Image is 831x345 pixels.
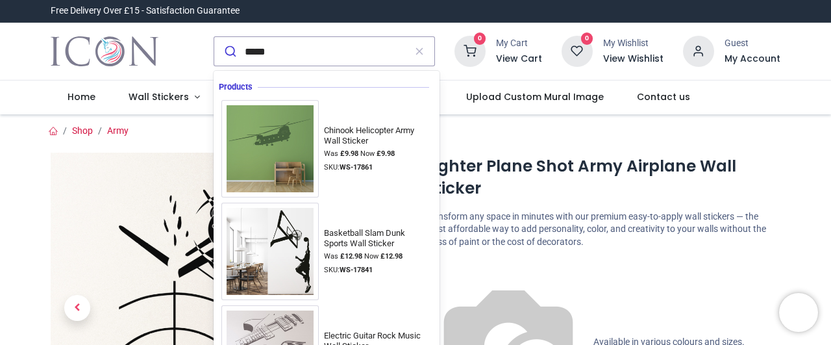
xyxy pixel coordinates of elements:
button: Submit [214,37,245,66]
a: View Cart [496,53,542,66]
div: Was Now [324,149,432,159]
span: Upload Custom Mural Image [466,90,604,103]
a: Logo of Icon Wall Stickers [51,33,158,70]
a: Chinook Helicopter Army Wall StickerChinook Helicopter Army Wall StickerWas £9.98 Now £9.98SKU:WS... [221,100,432,198]
div: My Wishlist [603,37,664,50]
div: Basketball Slam Dunk Sports Wall Sticker [324,228,428,249]
iframe: Customer reviews powered by Trustpilot [508,5,780,18]
sup: 0 [581,32,593,45]
span: Previous [64,295,90,321]
a: View Wishlist [603,53,664,66]
a: Wall Stickers [112,81,217,114]
span: Contact us [637,90,690,103]
strong: WS-17841 [340,266,373,274]
strong: £ 9.98 [340,149,358,158]
strong: £ 12.98 [380,252,403,261]
span: Wall Stickers [129,90,189,103]
strong: £ 12.98 [340,252,362,261]
div: Was Now [324,251,432,262]
button: Clear [404,37,434,66]
div: Chinook Helicopter Army Wall Sticker [324,125,428,147]
h1: Fighter Plane Shot Army Airplane Wall Sticker [425,155,780,200]
img: Icon Wall Stickers [51,33,158,70]
div: Guest [725,37,780,50]
iframe: Brevo live chat [779,293,818,332]
a: Basketball Slam Dunk Sports Wall StickerBasketball Slam Dunk Sports Wall StickerWas £12.98 Now £1... [221,203,432,300]
span: Products [219,82,258,92]
div: My Cart [496,37,542,50]
div: Free Delivery Over £15 - Satisfaction Guarantee [51,5,240,18]
div: SKU: [324,265,432,275]
img: Basketball Slam Dunk Sports Wall Sticker [221,203,319,300]
img: Chinook Helicopter Army Wall Sticker [221,100,319,198]
a: 0 [562,45,593,56]
a: Army [107,125,129,136]
a: 0 [454,45,486,56]
a: My Account [725,53,780,66]
strong: £ 9.98 [377,149,395,158]
p: Transform any space in minutes with our premium easy-to-apply wall stickers — the most affordable... [425,211,780,249]
strong: WS-17861 [340,163,373,172]
a: Shop [72,125,93,136]
span: Home [68,90,95,103]
sup: 0 [474,32,486,45]
div: SKU: [324,162,432,173]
